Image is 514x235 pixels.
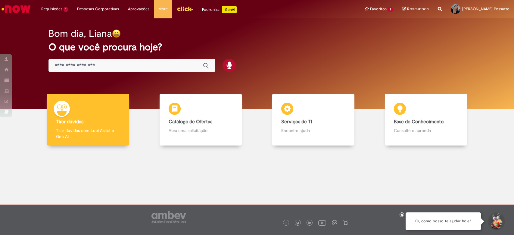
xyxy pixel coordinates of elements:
[394,127,458,133] p: Consulte e aprenda
[128,6,149,12] span: Aprovações
[281,119,312,125] b: Serviços de TI
[32,94,144,146] a: Tirar dúvidas Tirar dúvidas com Lupi Assist e Gen Ai
[151,211,186,223] img: logo_footer_ambev_rotulo_gray.png
[407,6,429,12] span: Rascunhos
[257,94,370,146] a: Serviços de TI Encontre ajuda
[56,127,120,139] p: Tirar dúvidas com Lupi Assist e Gen Ai
[487,212,505,230] button: Iniciar Conversa de Suporte
[370,6,387,12] span: Favoritos
[370,94,482,146] a: Base de Conhecimento Consulte e aprenda
[285,222,288,225] img: logo_footer_facebook.png
[177,4,193,13] img: click_logo_yellow_360x200.png
[48,28,112,39] h2: Bom dia, Liana
[406,212,481,230] div: Oi, como posso te ajudar hoje?
[281,127,345,133] p: Encontre ajuda
[169,119,212,125] b: Catálogo de Ofertas
[56,119,83,125] b: Tirar dúvidas
[169,127,233,133] p: Abra uma solicitação
[41,6,62,12] span: Requisições
[343,220,348,225] img: logo_footer_naosei.png
[144,94,257,146] a: Catálogo de Ofertas Abra uma solicitação
[77,6,119,12] span: Despesas Corporativas
[48,42,466,52] h2: O que você procura hoje?
[222,6,237,13] p: +GenAi
[1,3,32,15] img: ServiceNow
[388,7,393,12] span: 2
[64,7,68,12] span: 1
[296,222,299,225] img: logo_footer_twitter.png
[402,6,429,12] a: Rascunhos
[158,6,168,12] span: More
[332,220,337,225] img: logo_footer_workplace.png
[462,6,509,11] span: [PERSON_NAME] Possatto
[394,119,444,125] b: Base de Conhecimento
[308,221,311,225] img: logo_footer_linkedin.png
[202,6,237,13] div: Padroniza
[112,29,121,38] img: happy-face.png
[318,219,326,227] img: logo_footer_youtube.png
